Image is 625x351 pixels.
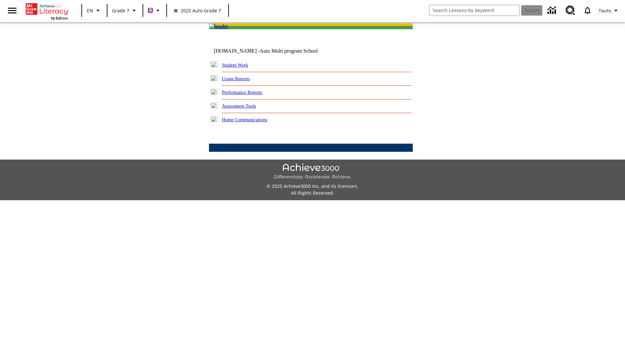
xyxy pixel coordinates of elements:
a: Assessment Tools [222,103,256,109]
a: Notifications [579,2,596,19]
a: Student Work [222,62,248,68]
button: Grade: Grade 7, Select a grade [109,5,141,16]
div: Home [26,2,68,20]
img: Achieve3000 Differentiate Accelerate Achieve [274,163,351,180]
a: Home Communications [222,117,268,122]
a: Resource Center, Will open in new tab [562,2,579,19]
td: [DOMAIN_NAME] - [214,48,334,54]
a: Usage Reports [222,76,250,81]
span: 2025 Auto Grade 7 [174,7,221,14]
a: Performance Reports [222,90,262,95]
span: Grade 7 [112,7,129,14]
img: plus.gif [211,89,217,95]
button: Boost Class color is purple. Change class color [145,5,164,16]
button: Open side menu [3,1,22,20]
span: B [149,6,152,14]
img: plus.gif [211,61,217,67]
a: Data Center [544,2,562,19]
span: NJ Edition [51,16,68,20]
img: plus.gif [211,102,217,108]
img: plus.gif [211,75,217,81]
button: Language: EN, Select a language [84,5,105,16]
button: Profile/Settings [596,5,622,16]
img: header [209,23,228,29]
img: plus.gif [211,116,217,122]
input: search field [429,5,519,16]
span: Tauto [599,7,611,14]
span: EN [87,7,93,14]
nobr: Auto Multi program School [260,48,318,54]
